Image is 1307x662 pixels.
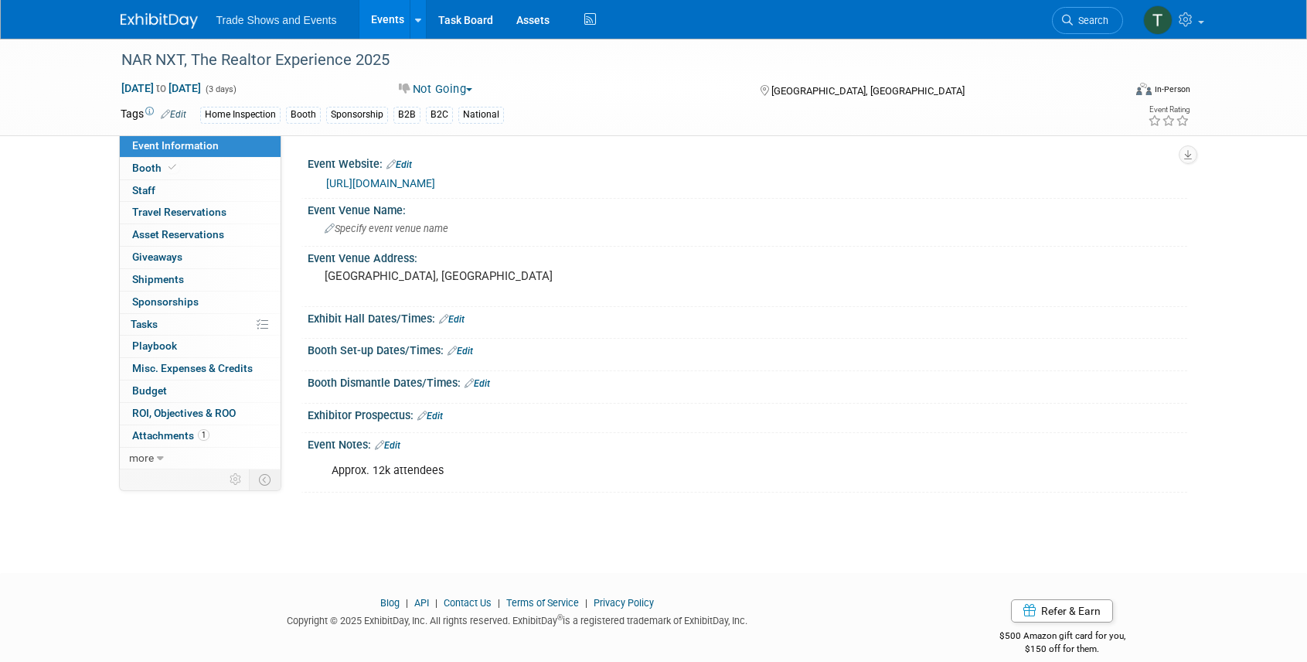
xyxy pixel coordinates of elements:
[308,307,1187,327] div: Exhibit Hall Dates/Times:
[771,85,965,97] span: [GEOGRAPHIC_DATA], [GEOGRAPHIC_DATA]
[131,318,158,330] span: Tasks
[308,247,1187,266] div: Event Venue Address:
[380,597,400,609] a: Blog
[308,199,1187,218] div: Event Venue Name:
[465,378,490,389] a: Edit
[132,384,167,397] span: Budget
[132,228,224,241] span: Asset Reservations
[393,81,478,97] button: Not Going
[120,448,281,469] a: more
[326,177,435,189] a: [URL][DOMAIN_NAME]
[120,314,281,336] a: Tasks
[216,14,337,26] span: Trade Shows and Events
[132,184,155,196] span: Staff
[393,107,420,123] div: B2B
[120,158,281,179] a: Booth
[121,106,186,124] td: Tags
[448,346,473,357] a: Edit
[308,152,1187,172] div: Event Website:
[132,340,177,352] span: Playbook
[120,269,281,291] a: Shipments
[120,358,281,380] a: Misc. Expenses & Credits
[286,107,321,123] div: Booth
[120,202,281,224] a: Travel Reservations
[120,336,281,357] a: Playbook
[426,107,453,123] div: B2C
[325,223,448,234] span: Specify event venue name
[321,456,1017,486] div: Approx. 12k attendees
[308,371,1187,391] div: Booth Dismantle Dates/Times:
[120,135,281,157] a: Event Information
[132,273,184,285] span: Shipments
[308,339,1187,359] div: Booth Set-up Dates/Times:
[132,362,253,374] span: Misc. Expenses & Credits
[223,469,250,490] td: Personalize Event Tab Strip
[444,597,492,609] a: Contact Us
[1032,80,1191,104] div: Event Format
[121,610,915,628] div: Copyright © 2025 ExhibitDay, Inc. All rights reserved. ExhibitDay is a registered trademark of Ex...
[458,107,504,123] div: National
[1052,7,1123,34] a: Search
[154,82,168,94] span: to
[132,206,226,218] span: Travel Reservations
[132,429,209,442] span: Attachments
[1154,84,1190,95] div: In-Person
[121,13,198,29] img: ExhibitDay
[1011,599,1113,623] a: Refer & Earn
[506,597,579,609] a: Terms of Service
[116,46,1100,74] div: NAR NXT, The Realtor Experience 2025
[200,107,281,123] div: Home Inspection
[1136,83,1152,95] img: Format-Inperson.png
[325,269,657,283] pre: [GEOGRAPHIC_DATA], [GEOGRAPHIC_DATA]
[161,109,186,120] a: Edit
[120,224,281,246] a: Asset Reservations
[249,469,281,490] td: Toggle Event Tabs
[557,613,563,622] sup: ®
[386,159,412,170] a: Edit
[938,619,1187,655] div: $500 Amazon gift card for you,
[132,251,182,263] span: Giveaways
[120,403,281,425] a: ROI, Objectives & ROO
[132,295,199,308] span: Sponsorships
[120,425,281,447] a: Attachments1
[132,162,179,174] span: Booth
[120,247,281,268] a: Giveaways
[1073,15,1108,26] span: Search
[168,163,176,172] i: Booth reservation complete
[494,597,504,609] span: |
[198,429,209,441] span: 1
[375,440,400,451] a: Edit
[581,597,591,609] span: |
[431,597,441,609] span: |
[120,380,281,402] a: Budget
[129,452,154,464] span: more
[414,597,429,609] a: API
[938,643,1187,656] div: $150 off for them.
[439,314,465,325] a: Edit
[1148,106,1190,114] div: Event Rating
[402,597,412,609] span: |
[417,411,443,421] a: Edit
[594,597,654,609] a: Privacy Policy
[308,404,1187,424] div: Exhibitor Prospectus:
[120,180,281,202] a: Staff
[121,81,202,95] span: [DATE] [DATE]
[132,407,236,419] span: ROI, Objectives & ROO
[120,292,281,313] a: Sponsorships
[308,433,1187,453] div: Event Notes:
[1143,5,1173,35] img: Tiff Wagner
[132,139,219,152] span: Event Information
[326,107,388,123] div: Sponsorship
[204,84,237,94] span: (3 days)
